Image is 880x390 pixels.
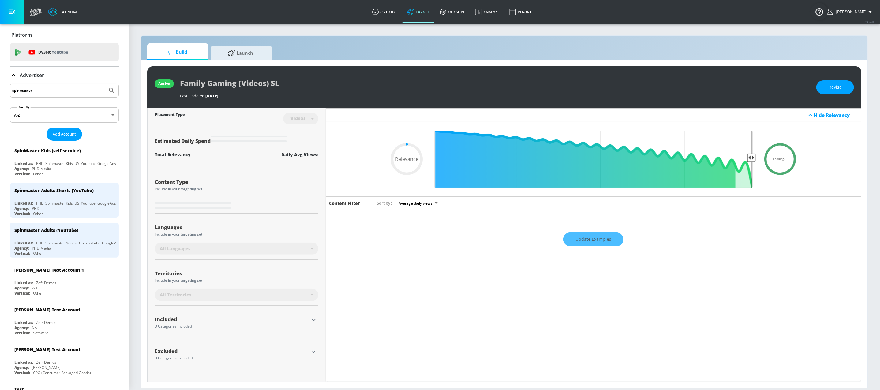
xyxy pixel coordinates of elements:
button: Open Resource Center [811,3,828,20]
div: Videos [287,116,309,121]
span: Revise [829,84,842,91]
div: Included [155,317,309,322]
div: PHD_Spinmaster Kids_US_YouTube_GoogleAds [36,201,116,206]
div: [PERSON_NAME] Test Account 1Linked as:Zefr DemosAgency:ZefrVertical:Other [10,262,119,297]
div: CPG (Consumer Packaged Goods) [33,370,91,375]
div: [PERSON_NAME] Test AccountLinked as:Zefr DemosAgency:[PERSON_NAME]Vertical:CPG (Consumer Packaged... [10,342,119,377]
div: Spinmaster Adults Shorts (YouTube)Linked as:PHD_Spinmaster Kids_US_YouTube_GoogleAdsAgency:PHDVer... [10,183,119,218]
div: Linked as: [14,161,33,166]
div: Other [33,291,43,296]
div: SpinMaster Kids (self-service)Linked as:PHD_Spinmaster Kids_US_YouTube_GoogleAdsAgency:PHD MediaV... [10,143,119,178]
span: [DATE] [205,93,218,98]
div: Territories [155,271,318,276]
p: Youtube [52,49,68,55]
div: Hide Relevancy [326,108,861,122]
div: Vertical: [14,171,30,176]
div: Hide Relevancy [814,112,858,118]
div: NA [32,325,37,330]
div: Average daily views [395,199,440,207]
div: Spinmaster Adults (YouTube) [14,227,78,233]
p: Advertiser [20,72,44,79]
div: Other [33,211,43,216]
span: Estimated Daily Spend [155,138,211,144]
div: Zefr Demos [36,280,56,285]
a: Report [504,1,537,23]
div: 0 Categories Excluded [155,356,309,360]
div: [PERSON_NAME] Test Account 1 [14,267,84,273]
span: All Territories [160,292,191,298]
button: Submit Search [105,84,118,97]
div: Include in your targeting set [155,187,318,191]
span: Add Account [53,131,76,138]
button: Revise [816,80,854,94]
div: Other [33,251,43,256]
div: PHD Media [32,246,51,251]
div: Zefr Demos [36,360,56,365]
div: Excluded [155,349,309,354]
div: Daily Avg Views: [281,152,318,158]
div: Agency: [14,206,29,211]
div: Agency: [14,325,29,330]
div: Software [33,330,48,336]
a: measure [435,1,470,23]
div: [PERSON_NAME] Test AccountLinked as:Zefr DemosAgency:NAVertical:Software [10,302,119,337]
div: [PERSON_NAME] Test Account [14,307,80,313]
div: PHD_Spinmaster Kids_US_YouTube_GoogleAds [36,161,116,166]
div: active [158,81,170,86]
div: PHD [32,206,39,211]
span: login as: stephanie.wolklin@zefr.com [834,10,867,14]
span: All Languages [160,246,190,252]
div: DV360: Youtube [10,43,119,61]
div: Include in your targeting set [155,279,318,282]
div: Total Relevancy [155,152,191,158]
span: Loading... [773,158,787,161]
a: Analyze [470,1,504,23]
div: [PERSON_NAME] Test Account [14,347,80,352]
div: Include in your targeting set [155,232,318,236]
div: 0 Categories Included [155,325,309,328]
div: A-Z [10,107,119,123]
div: All Territories [155,289,318,301]
div: Spinmaster Adults (YouTube)Linked as:PHD_Spinmaster Adults _US_YouTube_GoogleAdsAgency:PHD MediaV... [10,223,119,258]
div: Agency: [14,246,29,251]
div: Spinmaster Adults Shorts (YouTube) [14,188,94,193]
span: Sort by [377,200,392,206]
span: v 4.24.0 [865,20,874,24]
div: Agency: [14,365,29,370]
div: SpinMaster Kids (self-service) [14,148,81,154]
div: All Languages [155,243,318,255]
div: Vertical: [14,211,30,216]
span: Build [153,45,200,59]
button: Add Account [47,128,82,141]
div: Languages [155,225,318,230]
div: [PERSON_NAME] [32,365,61,370]
span: Launch [217,46,264,60]
div: Vertical: [14,370,30,375]
div: Linked as: [14,201,33,206]
div: Last Updated: [180,93,810,98]
div: Estimated Daily Spend [155,131,318,144]
a: optimize [367,1,403,23]
div: Platform [10,26,119,43]
label: Sort By [17,105,31,109]
button: [PERSON_NAME] [827,8,874,16]
div: PHD Media [32,166,51,171]
div: Atrium [59,9,77,15]
h6: Content Filter [329,200,360,206]
div: Zefr Demos [36,320,56,325]
input: Search by name [12,87,105,95]
div: Other [33,171,43,176]
div: Linked as: [14,360,33,365]
div: Vertical: [14,251,30,256]
div: Advertiser [10,67,119,84]
input: Final Threshold [431,131,756,188]
span: Relevance [395,157,418,162]
p: DV360: [38,49,68,56]
div: Zefr [32,285,39,291]
div: Agency: [14,166,29,171]
a: Atrium [48,7,77,17]
a: Target [403,1,435,23]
